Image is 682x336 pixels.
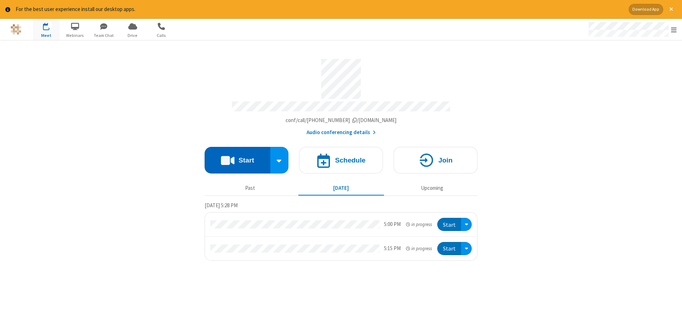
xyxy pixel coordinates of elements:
[384,244,401,253] div: 5:15 PM
[119,32,146,39] span: Drive
[299,147,383,173] button: Schedule
[205,147,270,173] button: Start
[438,157,453,164] h4: Join
[307,128,376,137] button: Audio conferencing details
[48,23,53,28] div: 2
[205,202,238,209] span: [DATE] 5:28 PM
[461,218,472,231] div: Open menu
[2,19,29,40] button: Logo
[629,4,663,15] button: Download App
[384,220,401,228] div: 5:00 PM
[238,157,254,164] h4: Start
[205,54,477,136] section: Account details
[207,182,293,195] button: Past
[437,242,461,255] button: Start
[91,32,117,39] span: Team Chat
[33,32,60,39] span: Meet
[582,19,682,40] div: Open menu
[286,117,397,123] span: Copy my meeting room link
[205,201,477,260] section: Today's Meetings
[148,32,175,39] span: Calls
[62,32,88,39] span: Webinars
[270,147,289,173] div: Start conference options
[406,221,432,228] em: in progress
[437,218,461,231] button: Start
[335,157,366,164] h4: Schedule
[666,4,677,15] button: Close alert
[406,245,432,252] em: in progress
[286,116,397,125] button: Copy my meeting room linkCopy my meeting room link
[389,182,475,195] button: Upcoming
[394,147,477,173] button: Join
[11,24,21,35] img: QA Selenium DO NOT DELETE OR CHANGE
[16,5,623,13] div: For the best user experience install our desktop apps.
[298,182,384,195] button: [DATE]
[461,242,472,255] div: Open menu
